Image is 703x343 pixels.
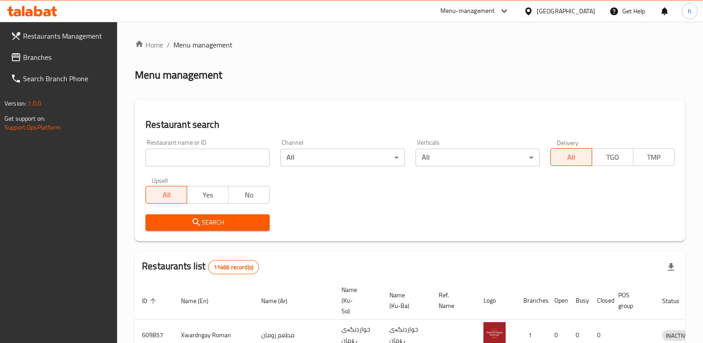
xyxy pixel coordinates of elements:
div: All [416,149,540,166]
button: Search [145,214,270,231]
th: Open [547,282,569,319]
span: No [232,189,266,201]
span: Search [153,217,263,228]
span: 1.0.0 [27,98,41,109]
th: Busy [569,282,590,319]
h2: Restaurants list [142,260,259,274]
span: Version: [4,98,26,109]
input: Search for restaurant name or ID.. [145,149,270,166]
button: All [145,186,187,204]
div: Menu-management [440,6,495,16]
span: POS group [618,290,644,311]
span: h [688,6,691,16]
th: Logo [476,282,516,319]
a: Branches [4,47,118,68]
label: Delivery [557,139,579,146]
th: Branches [516,282,547,319]
div: INACTIVE [662,330,692,341]
a: Home [135,39,163,50]
span: Status [662,296,691,306]
span: TGO [596,151,630,164]
span: Search Branch Phone [23,73,110,84]
span: Ref. Name [439,290,466,311]
a: Search Branch Phone [4,68,118,89]
h2: Restaurant search [145,118,675,131]
button: All [550,148,592,166]
li: / [167,39,170,50]
span: All [554,151,589,164]
span: Name (Ku-So) [342,284,372,316]
div: Export file [660,256,682,278]
span: INACTIVE [662,331,692,341]
span: ID [142,296,159,306]
div: [GEOGRAPHIC_DATA] [537,6,595,16]
button: TMP [633,148,675,166]
button: Yes [187,186,228,204]
nav: breadcrumb [135,39,685,50]
button: TGO [592,148,633,166]
a: Restaurants Management [4,25,118,47]
span: Name (Ku-Ba) [389,290,421,311]
div: Total records count [208,260,259,274]
span: Yes [191,189,225,201]
span: 11466 record(s) [208,263,259,272]
span: All [149,189,184,201]
div: All [280,149,405,166]
span: Restaurants Management [23,31,110,41]
th: Closed [590,282,611,319]
button: No [228,186,270,204]
label: Upsell [152,177,168,183]
a: Support.OpsPlatform [4,122,61,133]
span: Name (En) [181,296,220,306]
span: Menu management [173,39,232,50]
span: Branches [23,52,110,63]
h2: Menu management [135,68,222,82]
span: TMP [637,151,671,164]
span: Get support on: [4,113,45,124]
span: Name (Ar) [261,296,299,306]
